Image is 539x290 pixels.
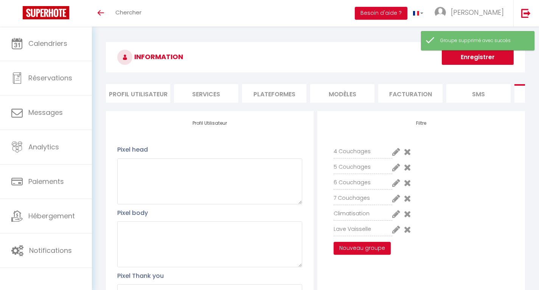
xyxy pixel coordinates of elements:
li: Facturation [378,84,443,103]
span: Hébergement [28,211,75,221]
li: Services [174,84,238,103]
span: Notifications [29,246,72,255]
span: [PERSON_NAME] [451,8,504,17]
span: Chercher [115,8,141,16]
div: Groupe supprimé avec succès [440,37,527,44]
span: Analytics [28,142,59,152]
span: Réservations [28,73,72,83]
button: Nouveau groupe [334,242,391,255]
li: SMS [446,84,511,103]
button: Besoin d'aide ? [355,7,407,20]
span: Calendriers [28,39,67,48]
li: Profil Utilisateur [106,84,170,103]
span: Messages [28,108,63,117]
button: Enregistrer [442,50,514,65]
p: Pixel Thank you [117,271,302,281]
h4: Filtre [329,121,514,126]
li: Plateformes [242,84,306,103]
img: logout [521,8,531,18]
img: ... [435,7,446,18]
img: Super Booking [23,6,69,19]
li: MODÈLES [310,84,374,103]
span: Paiements [28,177,64,186]
p: Pixel body [117,208,302,218]
h4: Profil Utilisateur [117,121,302,126]
button: Ouvrir le widget de chat LiveChat [6,3,29,26]
p: Pixel head [117,145,302,154]
h3: INFORMATION [106,42,525,72]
